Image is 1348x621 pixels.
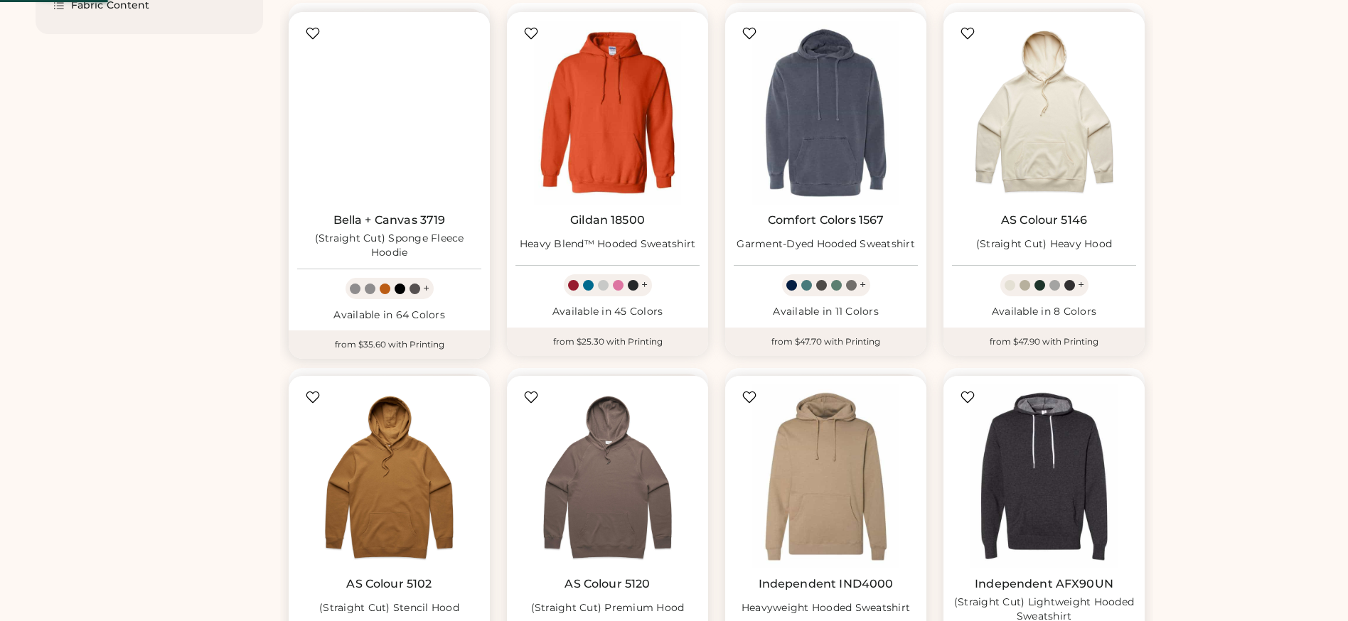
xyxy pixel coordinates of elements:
a: Comfort Colors 1567 [768,213,884,227]
div: Available in 11 Colors [734,305,918,319]
div: Heavy Blend™ Hooded Sweatshirt [520,237,696,252]
div: + [860,277,866,293]
img: AS Colour 5146 (Straight Cut) Heavy Hood [952,21,1136,205]
div: Available in 8 Colors [952,305,1136,319]
div: + [1078,277,1084,293]
div: (Straight Cut) Sponge Fleece Hoodie [297,232,481,260]
img: AS Colour 5120 (Straight Cut) Premium Hood [515,384,700,568]
div: Heavyweight Hooded Sweatshirt [742,601,910,615]
div: (Straight Cut) Heavy Hood [976,237,1112,252]
div: Available in 64 Colors [297,308,481,323]
a: Independent AFX90UN [975,577,1113,591]
div: from $47.70 with Printing [725,328,926,356]
img: Independent Trading Co. AFX90UN (Straight Cut) Lightweight Hooded Sweatshirt [952,384,1136,568]
a: Independent IND4000 [759,577,894,591]
iframe: Front Chat [1280,557,1342,618]
img: Independent Trading Co. IND4000 Heavyweight Hooded Sweatshirt [734,384,918,568]
img: AS Colour 5102 (Straight Cut) Stencil Hood [297,384,481,568]
a: Gildan 18500 [570,213,645,227]
div: Garment-Dyed Hooded Sweatshirt [737,237,915,252]
a: AS Colour 5146 [1001,213,1087,227]
div: (Straight Cut) Premium Hood [531,601,685,615]
img: Gildan 18500 Heavy Blend™ Hooded Sweatshirt [515,21,700,205]
div: from $25.30 with Printing [507,328,708,356]
div: from $35.60 with Printing [289,330,490,359]
a: AS Colour 5102 [346,577,432,591]
div: Available in 45 Colors [515,305,700,319]
img: Comfort Colors 1567 Garment-Dyed Hooded Sweatshirt [734,21,918,205]
a: AS Colour 5120 [565,577,650,591]
div: (Straight Cut) Stencil Hood [319,601,459,615]
img: BELLA + CANVAS 3719 (Straight Cut) Sponge Fleece Hoodie [297,21,481,205]
div: from $47.90 with Printing [943,328,1145,356]
div: + [423,281,429,296]
div: + [641,277,648,293]
a: Bella + Canvas 3719 [333,213,446,227]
